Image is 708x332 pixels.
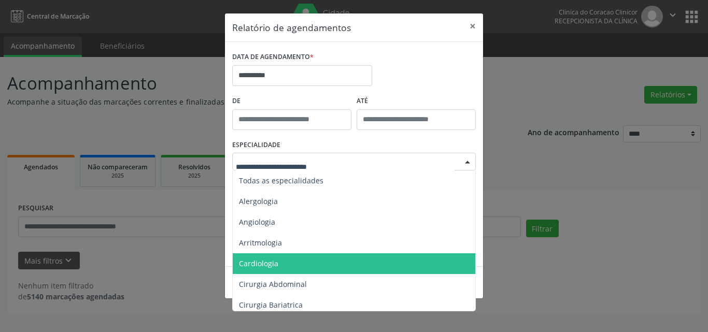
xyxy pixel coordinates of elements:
span: Cardiologia [239,258,278,268]
span: Angiologia [239,217,275,227]
button: Close [462,13,483,39]
label: ESPECIALIDADE [232,137,280,153]
span: Arritmologia [239,238,282,248]
span: Todas as especialidades [239,176,323,185]
span: Cirurgia Bariatrica [239,300,303,310]
label: ATÉ [357,93,476,109]
label: De [232,93,351,109]
h5: Relatório de agendamentos [232,21,351,34]
span: Alergologia [239,196,278,206]
span: Cirurgia Abdominal [239,279,307,289]
label: DATA DE AGENDAMENTO [232,49,314,65]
